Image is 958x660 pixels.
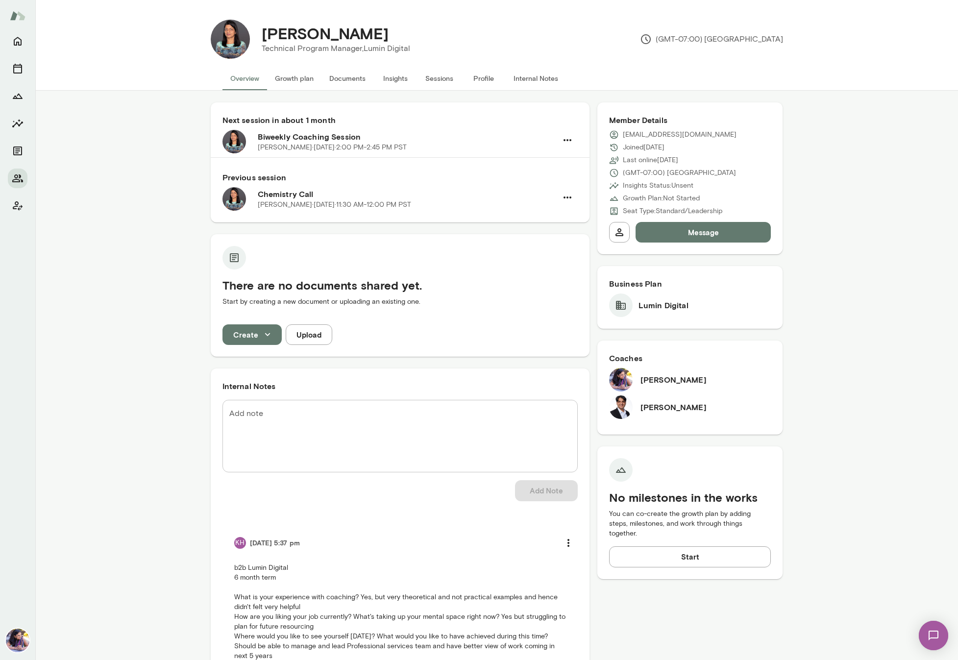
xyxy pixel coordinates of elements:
[258,131,557,143] h6: Biweekly Coaching Session
[211,20,250,59] img: Bhavna Mittal
[623,143,664,152] p: Joined [DATE]
[609,278,771,290] h6: Business Plan
[222,277,578,293] h5: There are no documents shared yet.
[639,299,688,311] h6: Lumin Digital
[623,194,700,203] p: Growth Plan: Not Started
[258,143,407,152] p: [PERSON_NAME] · [DATE] · 2:00 PM-2:45 PM PST
[623,181,693,191] p: Insights Status: Unsent
[640,401,707,413] h6: [PERSON_NAME]
[373,67,418,90] button: Insights
[8,196,27,216] button: Client app
[250,538,300,548] h6: [DATE] 5:37 pm
[8,141,27,161] button: Documents
[262,43,410,54] p: Technical Program Manager, Lumin Digital
[262,24,389,43] h4: [PERSON_NAME]
[8,114,27,133] button: Insights
[462,67,506,90] button: Profile
[8,31,27,51] button: Home
[222,171,578,183] h6: Previous session
[222,324,282,345] button: Create
[234,537,246,549] div: KH
[609,352,771,364] h6: Coaches
[267,67,321,90] button: Growth plan
[286,324,332,345] button: Upload
[623,130,737,140] p: [EMAIL_ADDRESS][DOMAIN_NAME]
[623,155,678,165] p: Last online [DATE]
[506,67,566,90] button: Internal Notes
[609,489,771,505] h5: No milestones in the works
[10,6,25,25] img: Mento
[222,297,578,307] p: Start by creating a new document or uploading an existing one.
[222,67,267,90] button: Overview
[623,168,736,178] p: (GMT-07:00) [GEOGRAPHIC_DATA]
[640,33,783,45] p: (GMT-07:00) [GEOGRAPHIC_DATA]
[609,546,771,567] button: Start
[609,114,771,126] h6: Member Details
[640,374,707,386] h6: [PERSON_NAME]
[609,395,633,419] img: Raj Manghani
[609,368,633,391] img: Aradhana Goel
[609,509,771,538] p: You can co-create the growth plan by adding steps, milestones, and work through things together.
[418,67,462,90] button: Sessions
[222,114,578,126] h6: Next session in about 1 month
[258,200,411,210] p: [PERSON_NAME] · [DATE] · 11:30 AM-12:00 PM PST
[636,222,771,243] button: Message
[8,59,27,78] button: Sessions
[258,188,557,200] h6: Chemistry Call
[321,67,373,90] button: Documents
[8,169,27,188] button: Members
[623,206,722,216] p: Seat Type: Standard/Leadership
[6,629,29,652] img: Aradhana Goel
[222,380,578,392] h6: Internal Notes
[558,533,579,553] button: more
[8,86,27,106] button: Growth Plan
